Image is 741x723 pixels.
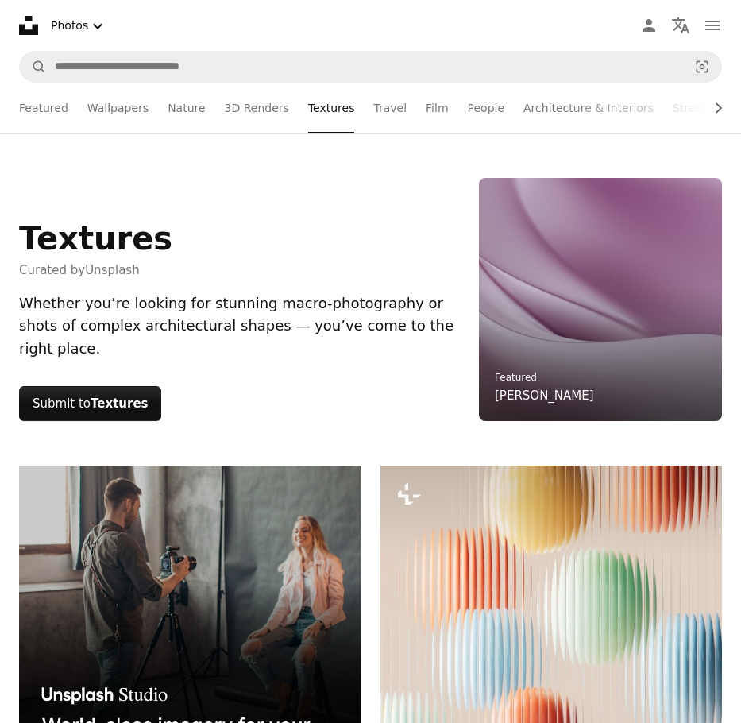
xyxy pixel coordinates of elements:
[20,52,47,82] button: Search Unsplash
[87,83,149,133] a: Wallpapers
[495,386,594,405] a: [PERSON_NAME]
[704,92,722,124] button: scroll list to the right
[380,686,723,701] a: Colorful, patterned bubbles are shown in a textured background.
[426,83,448,133] a: Film
[665,10,697,41] button: Language
[19,51,722,83] form: Find visuals sitewide
[19,219,172,257] h1: Textures
[168,83,205,133] a: Nature
[225,83,289,133] a: 3D Renders
[697,10,728,41] button: Menu
[495,372,537,383] a: Featured
[373,83,407,133] a: Travel
[633,10,665,41] a: Log in / Sign up
[683,52,721,82] button: Visual search
[19,261,172,280] span: Curated by
[44,10,114,42] button: Select asset type
[85,263,140,277] a: Unsplash
[19,83,68,133] a: Featured
[19,16,38,35] a: Home — Unsplash
[91,396,148,411] strong: Textures
[523,83,654,133] a: Architecture & Interiors
[19,386,161,421] button: Submit toTextures
[468,83,505,133] a: People
[19,292,460,361] div: Whether you’re looking for stunning macro-photography or shots of complex architectural shapes — ...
